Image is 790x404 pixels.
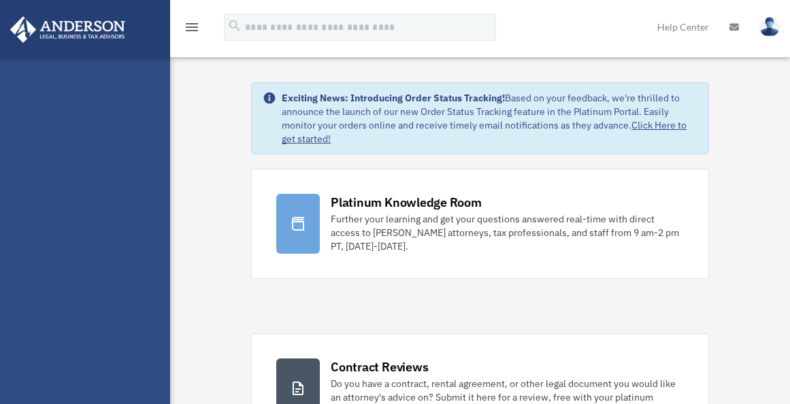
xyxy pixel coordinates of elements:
[251,169,709,279] a: Platinum Knowledge Room Further your learning and get your questions answered real-time with dire...
[282,91,697,146] div: Based on your feedback, we're thrilled to announce the launch of our new Order Status Tracking fe...
[184,19,200,35] i: menu
[227,18,242,33] i: search
[6,16,129,43] img: Anderson Advisors Platinum Portal
[184,24,200,35] a: menu
[331,194,482,211] div: Platinum Knowledge Room
[759,17,780,37] img: User Pic
[282,119,687,145] a: Click Here to get started!
[331,212,684,253] div: Further your learning and get your questions answered real-time with direct access to [PERSON_NAM...
[282,92,505,104] strong: Exciting News: Introducing Order Status Tracking!
[331,358,428,375] div: Contract Reviews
